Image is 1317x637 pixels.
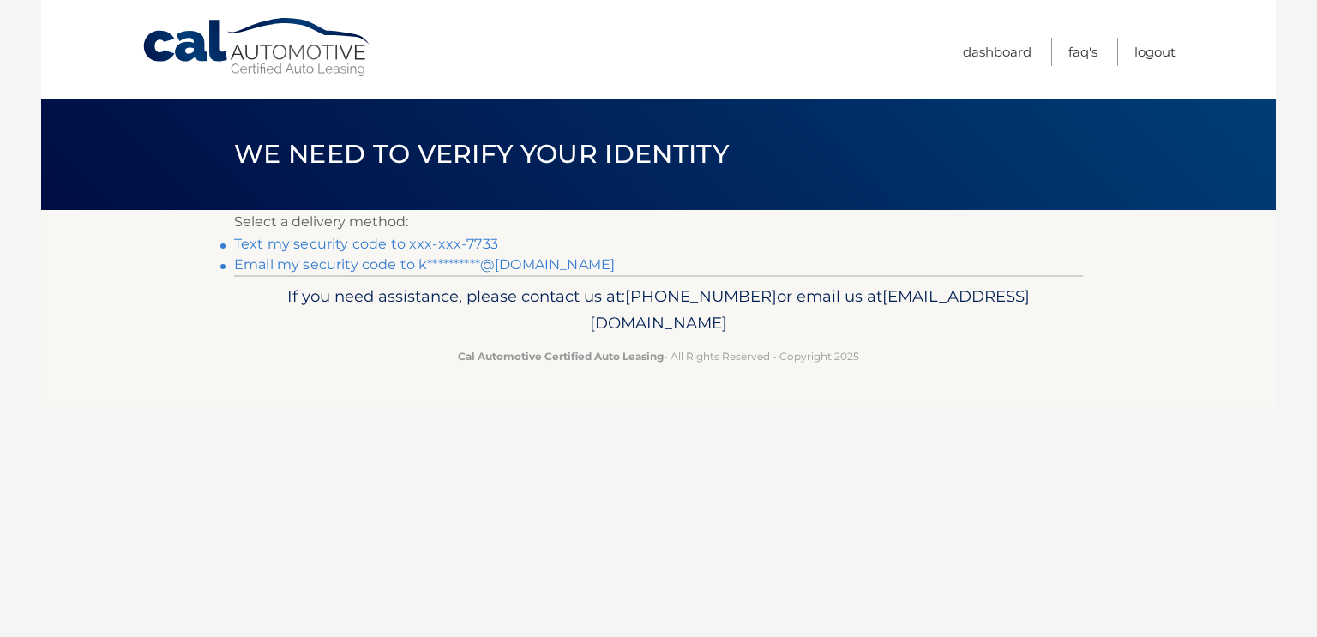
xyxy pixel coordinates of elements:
[234,210,1083,234] p: Select a delivery method:
[625,286,777,306] span: [PHONE_NUMBER]
[458,350,664,363] strong: Cal Automotive Certified Auto Leasing
[234,256,615,273] a: Email my security code to k**********@[DOMAIN_NAME]
[234,236,498,252] a: Text my security code to xxx-xxx-7733
[963,38,1031,66] a: Dashboard
[1134,38,1176,66] a: Logout
[1068,38,1097,66] a: FAQ's
[245,347,1072,365] p: - All Rights Reserved - Copyright 2025
[245,283,1072,338] p: If you need assistance, please contact us at: or email us at
[141,17,373,78] a: Cal Automotive
[234,138,729,170] span: We need to verify your identity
